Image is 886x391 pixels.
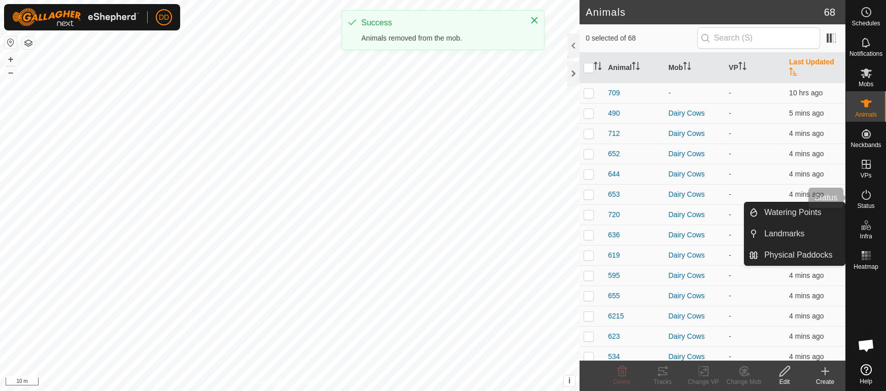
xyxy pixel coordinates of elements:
app-display-virtual-paddock-transition: - [729,109,731,117]
div: Dairy Cows [668,189,721,200]
span: Landmarks [764,228,804,240]
div: Success [361,17,520,29]
app-display-virtual-paddock-transition: - [729,231,731,239]
span: 12 Sept 2025, 4:21 pm [789,352,824,361]
span: 644 [608,169,620,180]
app-display-virtual-paddock-transition: - [729,190,731,198]
div: Dairy Cows [668,128,721,139]
th: Last Updated [785,53,845,83]
div: Dairy Cows [668,209,721,220]
div: Dairy Cows [668,311,721,322]
button: – [5,66,17,79]
div: Change VP [683,377,724,386]
a: Privacy Policy [250,378,288,387]
app-display-virtual-paddock-transition: - [729,271,731,279]
span: 12 Sept 2025, 4:21 pm [789,312,824,320]
span: 720 [608,209,620,220]
span: 619 [608,250,620,261]
app-display-virtual-paddock-transition: - [729,150,731,158]
span: 12 Sept 2025, 5:41 am [789,89,823,97]
span: 12 Sept 2025, 4:20 pm [789,129,824,137]
div: - [668,88,721,98]
app-display-virtual-paddock-transition: - [729,89,731,97]
button: + [5,53,17,65]
p-sorticon: Activate to sort [789,69,797,77]
li: Physical Paddocks [744,245,845,265]
app-display-virtual-paddock-transition: - [729,292,731,300]
span: 12 Sept 2025, 4:21 pm [789,332,824,340]
input: Search (S) [697,27,820,49]
app-display-virtual-paddock-transition: - [729,312,731,320]
button: Reset Map [5,37,17,49]
th: Mob [664,53,725,83]
div: Change Mob [724,377,764,386]
span: 12 Sept 2025, 4:21 pm [789,271,824,279]
a: Watering Points [758,202,845,223]
p-sorticon: Activate to sort [683,63,691,72]
span: 12 Sept 2025, 4:20 pm [789,150,824,158]
span: 6215 [608,311,624,322]
app-display-virtual-paddock-transition: - [729,170,731,178]
app-display-virtual-paddock-transition: - [729,352,731,361]
span: DD [159,12,169,23]
span: VPs [860,172,871,179]
span: 712 [608,128,620,139]
p-sorticon: Activate to sort [738,63,746,72]
img: Gallagher Logo [12,8,139,26]
div: Dairy Cows [668,230,721,240]
li: Landmarks [744,224,845,244]
a: Contact Us [300,378,330,387]
div: Edit [764,377,805,386]
span: Watering Points [764,206,821,219]
div: Dairy Cows [668,291,721,301]
button: Close [527,13,541,27]
span: Infra [860,233,872,239]
app-display-virtual-paddock-transition: - [729,129,731,137]
div: Open chat [851,330,881,361]
span: 595 [608,270,620,281]
div: Animals removed from the mob. [361,33,520,44]
span: Animals [855,112,877,118]
span: 636 [608,230,620,240]
span: 12 Sept 2025, 4:21 pm [789,190,824,198]
app-display-virtual-paddock-transition: - [729,332,731,340]
span: Help [860,378,872,384]
span: 652 [608,149,620,159]
span: Mobs [859,81,873,87]
span: 534 [608,351,620,362]
div: Dairy Cows [668,351,721,362]
div: Dairy Cows [668,331,721,342]
div: Dairy Cows [668,108,721,119]
th: VP [725,53,785,83]
span: Schedules [851,20,880,26]
app-display-virtual-paddock-transition: - [729,210,731,219]
span: 0 selected of 68 [586,33,697,44]
a: Landmarks [758,224,845,244]
span: Heatmap [854,264,878,270]
span: 709 [608,88,620,98]
th: Animal [604,53,664,83]
span: Status [857,203,874,209]
span: Physical Paddocks [764,249,832,261]
a: Physical Paddocks [758,245,845,265]
span: i [568,376,570,385]
h2: Animals [586,6,824,18]
a: Help [846,360,886,388]
span: 623 [608,331,620,342]
button: Map Layers [22,37,35,49]
p-sorticon: Activate to sort [594,63,602,72]
div: Dairy Cows [668,169,721,180]
app-display-virtual-paddock-transition: - [729,251,731,259]
li: Watering Points [744,202,845,223]
div: Dairy Cows [668,149,721,159]
div: Dairy Cows [668,270,721,281]
span: 490 [608,108,620,119]
span: 12 Sept 2025, 4:20 pm [789,109,824,117]
span: 653 [608,189,620,200]
span: Neckbands [850,142,881,148]
p-sorticon: Activate to sort [632,63,640,72]
div: Tracks [642,377,683,386]
button: i [564,375,575,386]
span: 68 [824,5,835,20]
span: 655 [608,291,620,301]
